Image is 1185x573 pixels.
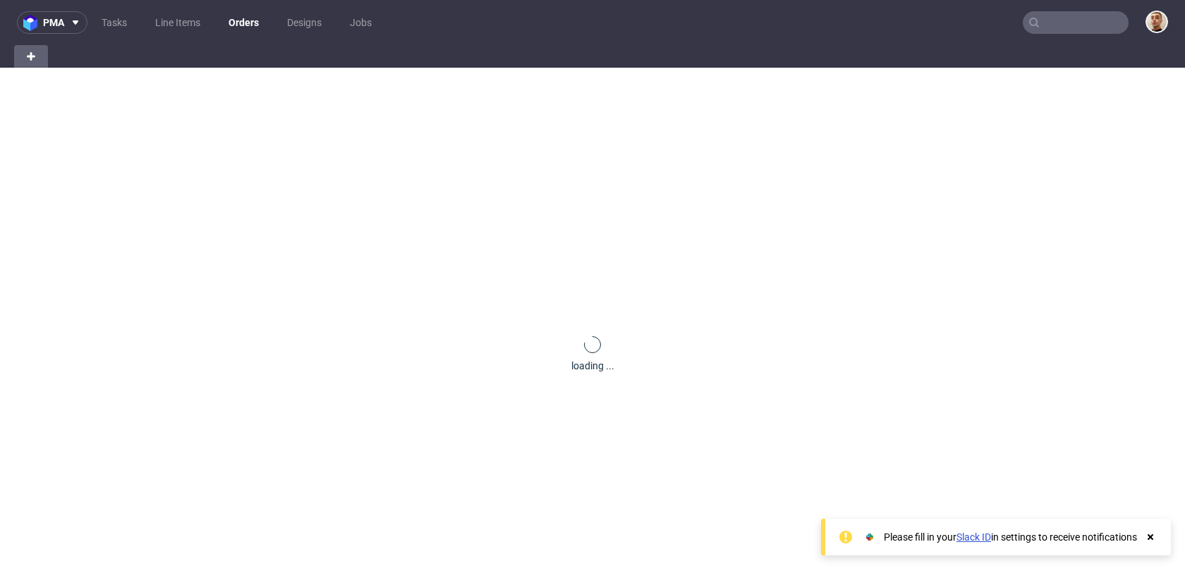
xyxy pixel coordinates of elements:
[43,18,64,27] span: pma
[23,15,43,31] img: logo
[220,11,267,34] a: Orders
[93,11,135,34] a: Tasks
[956,531,991,543] a: Slack ID
[17,11,87,34] button: pma
[884,530,1137,544] div: Please fill in your in settings to receive notifications
[1147,12,1167,32] img: Bartłomiej Leśniczuk
[279,11,330,34] a: Designs
[863,530,877,544] img: Slack
[147,11,209,34] a: Line Items
[341,11,380,34] a: Jobs
[571,359,614,373] div: loading ...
